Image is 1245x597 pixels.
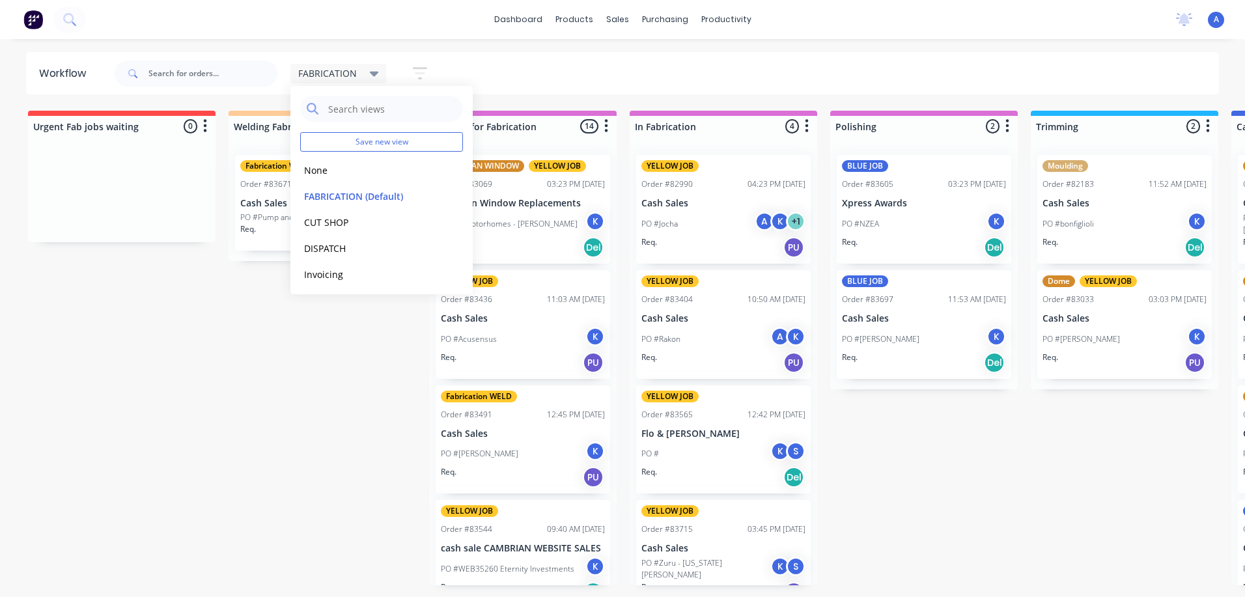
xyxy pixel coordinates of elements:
[786,327,805,346] div: K
[770,441,790,461] div: K
[39,66,92,81] div: Workflow
[641,160,699,172] div: YELLOW JOB
[755,212,774,231] div: A
[583,467,604,488] div: PU
[441,543,605,554] p: cash sale CAMBRIAN WEBSITE SALES
[583,237,604,258] div: Del
[300,215,439,230] button: CUT SHOP
[148,61,277,87] input: Search for orders...
[641,333,680,345] p: PO #Rakon
[641,543,805,554] p: Cash Sales
[441,391,517,402] div: Fabrication WELD
[636,10,695,29] div: purchasing
[300,293,439,308] button: MOULDING
[441,352,456,363] p: Req.
[547,409,605,421] div: 12:45 PM [DATE]
[1187,327,1207,346] div: K
[488,10,549,29] a: dashboard
[1042,160,1088,172] div: Moulding
[842,160,888,172] div: BLUE JOB
[441,523,492,535] div: Order #83544
[547,294,605,305] div: 11:03 AM [DATE]
[842,218,879,230] p: PO #NZEA
[948,294,1006,305] div: 11:53 AM [DATE]
[300,189,439,204] button: FABRICATION (Default)
[298,66,357,80] span: FABRICATION
[641,218,678,230] p: PO #Jocha
[441,333,497,345] p: PO #Acusensus
[748,409,805,421] div: 12:42 PM [DATE]
[641,523,693,535] div: Order #83715
[641,352,657,363] p: Req.
[1042,333,1120,345] p: PO #[PERSON_NAME]
[636,385,811,494] div: YELLOW JOBOrder #8356512:42 PM [DATE]Flo & [PERSON_NAME]PO #KSReq.Del
[641,409,693,421] div: Order #83565
[641,313,805,324] p: Cash Sales
[441,563,574,575] p: PO #WEB35260 Eternity Investments
[600,10,636,29] div: sales
[585,441,605,461] div: K
[842,294,893,305] div: Order #83697
[300,241,439,256] button: DISPATCH
[436,270,610,379] div: YELLOW JOBOrder #8343611:03 AM [DATE]Cash SalesPO #AcusensusKReq.PU
[240,178,292,190] div: Order #83671
[436,385,610,494] div: Fabrication WELDOrder #8349112:45 PM [DATE]Cash SalesPO #[PERSON_NAME]KReq.PU
[585,557,605,576] div: K
[837,155,1011,264] div: BLUE JOBOrder #8360503:23 PM [DATE]Xpress AwardsPO #NZEAKReq.Del
[1042,294,1094,305] div: Order #83033
[1042,218,1094,230] p: PO #bonfiglioli
[300,163,439,178] button: None
[240,223,256,235] p: Req.
[549,10,600,29] div: products
[240,212,357,223] p: PO #Pump and Valve Specialities
[1080,275,1137,287] div: YELLOW JOB
[641,391,699,402] div: YELLOW JOB
[842,275,888,287] div: BLUE JOB
[1037,270,1212,379] div: DomeYELLOW JOBOrder #8303303:03 PM [DATE]Cash SalesPO #[PERSON_NAME]KReq.PU
[842,198,1006,209] p: Xpress Awards
[842,333,919,345] p: PO #[PERSON_NAME]
[441,294,492,305] div: Order #83436
[641,428,805,439] p: Flo & [PERSON_NAME]
[441,428,605,439] p: Cash Sales
[441,448,518,460] p: PO #[PERSON_NAME]
[783,467,804,488] div: Del
[300,267,439,282] button: Invoicing
[695,10,758,29] div: productivity
[1214,14,1219,25] span: A
[300,132,463,152] button: Save new view
[240,160,316,172] div: Fabrication WELD
[636,155,811,264] div: YELLOW JOBOrder #8299004:23 PM [DATE]Cash SalesPO #JochaAK+1Req.PU
[441,581,456,593] p: Req.
[235,155,410,251] div: Fabrication WELDOrder #8367102:10 PM [DATE]Cash SalesPO #Pump and Valve SpecialitiesReq.PU
[786,557,805,576] div: S
[641,557,770,581] p: PO #Zuru - [US_STATE][PERSON_NAME]
[641,294,693,305] div: Order #83404
[441,313,605,324] p: Cash Sales
[547,178,605,190] div: 03:23 PM [DATE]
[837,270,1011,379] div: BLUE JOBOrder #8369711:53 AM [DATE]Cash SalesPO #[PERSON_NAME]KReq.Del
[441,466,456,478] p: Req.
[1149,294,1207,305] div: 03:03 PM [DATE]
[842,178,893,190] div: Order #83605
[641,581,657,593] p: Req.
[770,327,790,346] div: A
[1042,236,1058,248] p: Req.
[783,237,804,258] div: PU
[529,160,586,172] div: YELLOW JOB
[842,352,858,363] p: Req.
[1184,352,1205,373] div: PU
[1149,178,1207,190] div: 11:52 AM [DATE]
[748,294,805,305] div: 10:50 AM [DATE]
[641,275,699,287] div: YELLOW JOB
[948,178,1006,190] div: 03:23 PM [DATE]
[986,212,1006,231] div: K
[585,212,605,231] div: K
[641,448,659,460] p: PO #
[770,557,790,576] div: K
[583,352,604,373] div: PU
[441,160,524,172] div: CARAVAN WINDOW
[986,327,1006,346] div: K
[441,505,498,517] div: YELLOW JOB
[770,212,790,231] div: K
